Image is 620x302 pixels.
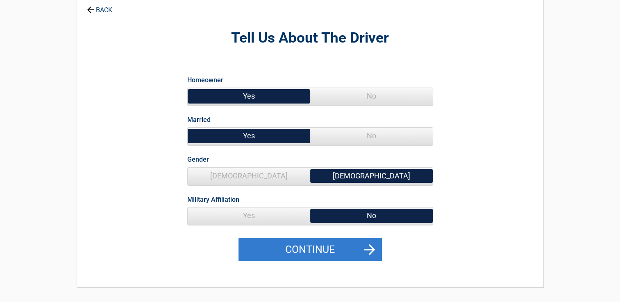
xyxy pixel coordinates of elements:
[187,74,223,86] label: Homeowner
[188,168,310,184] span: [DEMOGRAPHIC_DATA]
[310,207,433,224] span: No
[238,238,382,261] button: Continue
[188,128,310,144] span: Yes
[122,29,498,48] h2: Tell Us About The Driver
[310,88,433,104] span: No
[188,88,310,104] span: Yes
[187,194,239,205] label: Military Affiliation
[188,207,310,224] span: Yes
[310,128,433,144] span: No
[310,168,433,184] span: [DEMOGRAPHIC_DATA]
[187,114,211,125] label: Married
[187,154,209,165] label: Gender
